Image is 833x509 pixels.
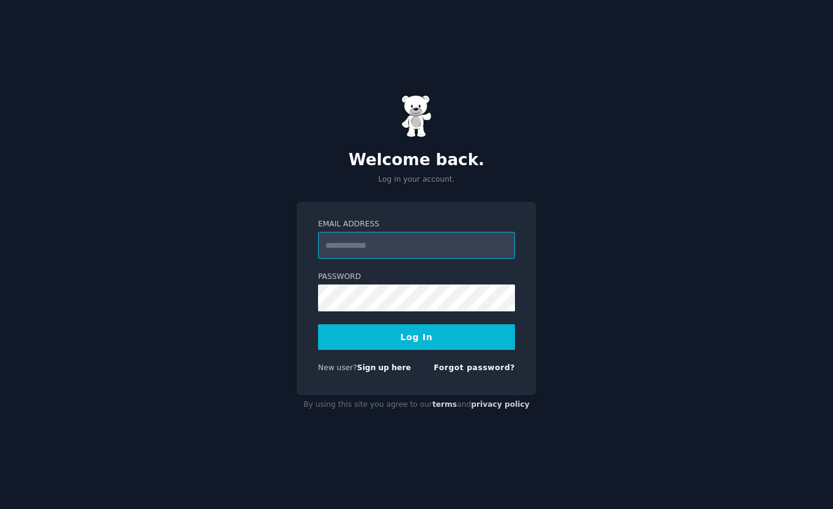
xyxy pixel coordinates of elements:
[318,363,357,372] span: New user?
[318,324,515,350] button: Log In
[318,219,515,230] label: Email Address
[297,150,536,170] h2: Welcome back.
[318,272,515,283] label: Password
[401,95,432,138] img: Gummy Bear
[471,400,530,409] a: privacy policy
[434,363,515,372] a: Forgot password?
[357,363,411,372] a: Sign up here
[297,395,536,415] div: By using this site you agree to our and
[432,400,457,409] a: terms
[297,174,536,185] p: Log in your account.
